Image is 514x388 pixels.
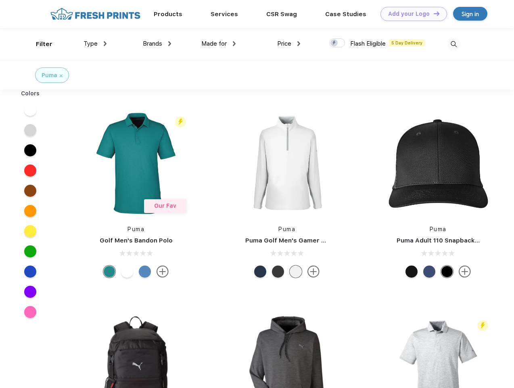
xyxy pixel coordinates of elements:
[266,11,297,18] a: CSR Swag
[434,11,439,16] img: DT
[36,40,52,49] div: Filter
[297,41,300,46] img: dropdown.png
[233,110,341,217] img: func=resize&h=266
[139,266,151,278] div: Lake Blue
[42,71,57,80] div: Puma
[278,226,295,232] a: Puma
[211,11,238,18] a: Services
[453,7,487,21] a: Sign in
[447,38,460,51] img: desktop_search.svg
[127,226,144,232] a: Puma
[277,40,291,47] span: Price
[388,11,430,17] div: Add your Logo
[384,110,492,217] img: func=resize&h=266
[441,266,453,278] div: Pma Blk Pma Blk
[201,40,227,47] span: Made for
[459,266,471,278] img: more.svg
[100,237,173,244] a: Golf Men's Bandon Polo
[103,266,115,278] div: Green Lagoon
[15,89,46,98] div: Colors
[245,237,373,244] a: Puma Golf Men's Gamer Golf Quarter-Zip
[154,11,182,18] a: Products
[254,266,266,278] div: Navy Blazer
[168,41,171,46] img: dropdown.png
[290,266,302,278] div: Bright White
[48,7,143,21] img: fo%20logo%202.webp
[143,40,162,47] span: Brands
[157,266,169,278] img: more.svg
[350,40,386,47] span: Flash Eligible
[272,266,284,278] div: Puma Black
[389,39,425,46] span: 5 Day Delivery
[477,320,488,331] img: flash_active_toggle.svg
[307,266,320,278] img: more.svg
[121,266,133,278] div: Bright White
[462,9,479,19] div: Sign in
[60,74,63,77] img: filter_cancel.svg
[430,226,447,232] a: Puma
[423,266,435,278] div: Peacoat Qut Shd
[405,266,418,278] div: Pma Blk with Pma Blk
[84,40,98,47] span: Type
[104,41,107,46] img: dropdown.png
[175,116,186,127] img: flash_active_toggle.svg
[233,41,236,46] img: dropdown.png
[82,110,190,217] img: func=resize&h=266
[154,202,176,209] span: Our Fav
